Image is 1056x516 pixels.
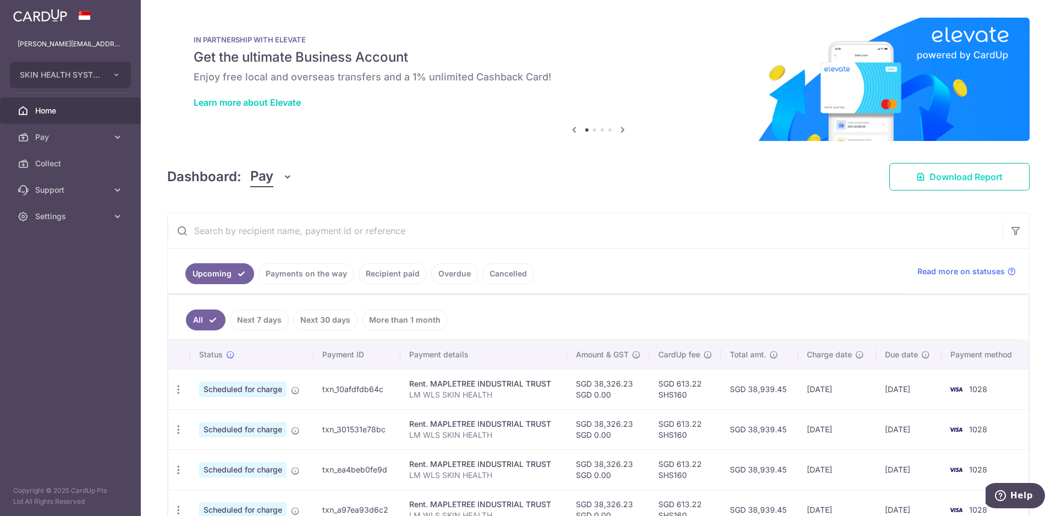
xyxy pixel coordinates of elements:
a: Read more on statuses [917,266,1016,277]
th: Payment ID [313,340,400,369]
p: IN PARTNERSHIP WITH ELEVATE [194,35,1003,44]
span: Collect [35,158,108,169]
span: Pay [35,132,108,143]
span: CardUp fee [658,349,700,360]
td: SGD 38,939.45 [721,369,799,409]
td: [DATE] [798,449,876,490]
a: Next 30 days [293,309,358,330]
td: SGD 38,326.23 SGD 0.00 [567,449,650,490]
a: More than 1 month [362,309,448,330]
td: SGD 613.22 SHS160 [650,369,721,409]
span: Settings [35,211,108,222]
td: SGD 38,326.23 SGD 0.00 [567,409,650,449]
p: LM WLS SKIN HEALTH [409,389,558,400]
span: Scheduled for charge [199,422,287,437]
input: Search by recipient name, payment id or reference [168,213,1003,248]
td: SGD 38,326.23 SGD 0.00 [567,369,650,409]
div: Rent. MAPLETREE INDUSTRIAL TRUST [409,378,558,389]
h4: Dashboard: [167,167,241,187]
td: [DATE] [876,449,942,490]
a: Learn more about Elevate [194,97,301,108]
span: Status [199,349,223,360]
span: Scheduled for charge [199,462,287,477]
span: Scheduled for charge [199,382,287,397]
span: Home [35,105,108,116]
p: LM WLS SKIN HEALTH [409,470,558,481]
td: SGD 38,939.45 [721,449,799,490]
h6: Enjoy free local and overseas transfers and a 1% unlimited Cashback Card! [194,70,1003,84]
a: Overdue [431,263,478,284]
span: Pay [250,166,273,187]
a: Upcoming [185,263,254,284]
td: [DATE] [798,409,876,449]
td: SGD 38,939.45 [721,409,799,449]
span: SKIN HEALTH SYSTEM PTE LTD [20,69,101,80]
td: SGD 613.22 SHS160 [650,409,721,449]
div: Rent. MAPLETREE INDUSTRIAL TRUST [409,459,558,470]
a: Recipient paid [359,263,427,284]
a: Download Report [889,163,1030,191]
button: Pay [250,166,293,187]
a: Payments on the way [258,263,354,284]
a: All [186,309,226,330]
p: LM WLS SKIN HEALTH [409,430,558,441]
td: txn_301531e78bc [313,409,400,449]
span: 1028 [969,384,987,394]
th: Payment details [400,340,566,369]
img: Bank Card [945,423,967,436]
span: 1028 [969,425,987,434]
a: Next 7 days [230,309,289,330]
span: Charge date [807,349,852,360]
img: Bank Card [945,383,967,396]
span: Total amt. [730,349,766,360]
td: txn_10afdfdb64c [313,369,400,409]
td: [DATE] [798,369,876,409]
iframe: Opens a widget where you can find more information [986,483,1045,510]
td: SGD 613.22 SHS160 [650,449,721,490]
span: Download Report [930,170,1003,183]
button: SKIN HEALTH SYSTEM PTE LTD [10,62,131,88]
p: [PERSON_NAME][EMAIL_ADDRESS][DOMAIN_NAME] [18,39,123,50]
span: 1028 [969,505,987,514]
a: Cancelled [482,263,534,284]
img: CardUp [13,9,67,22]
td: [DATE] [876,369,942,409]
img: Renovation banner [167,18,1030,141]
th: Payment method [942,340,1028,369]
td: txn_ea4beb0fe9d [313,449,400,490]
img: Bank Card [945,463,967,476]
span: Read more on statuses [917,266,1005,277]
td: [DATE] [876,409,942,449]
div: Rent. MAPLETREE INDUSTRIAL TRUST [409,419,558,430]
span: Support [35,184,108,195]
div: Rent. MAPLETREE INDUSTRIAL TRUST [409,499,558,510]
h5: Get the ultimate Business Account [194,48,1003,66]
span: Amount & GST [576,349,629,360]
span: 1028 [969,465,987,474]
span: Due date [885,349,918,360]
